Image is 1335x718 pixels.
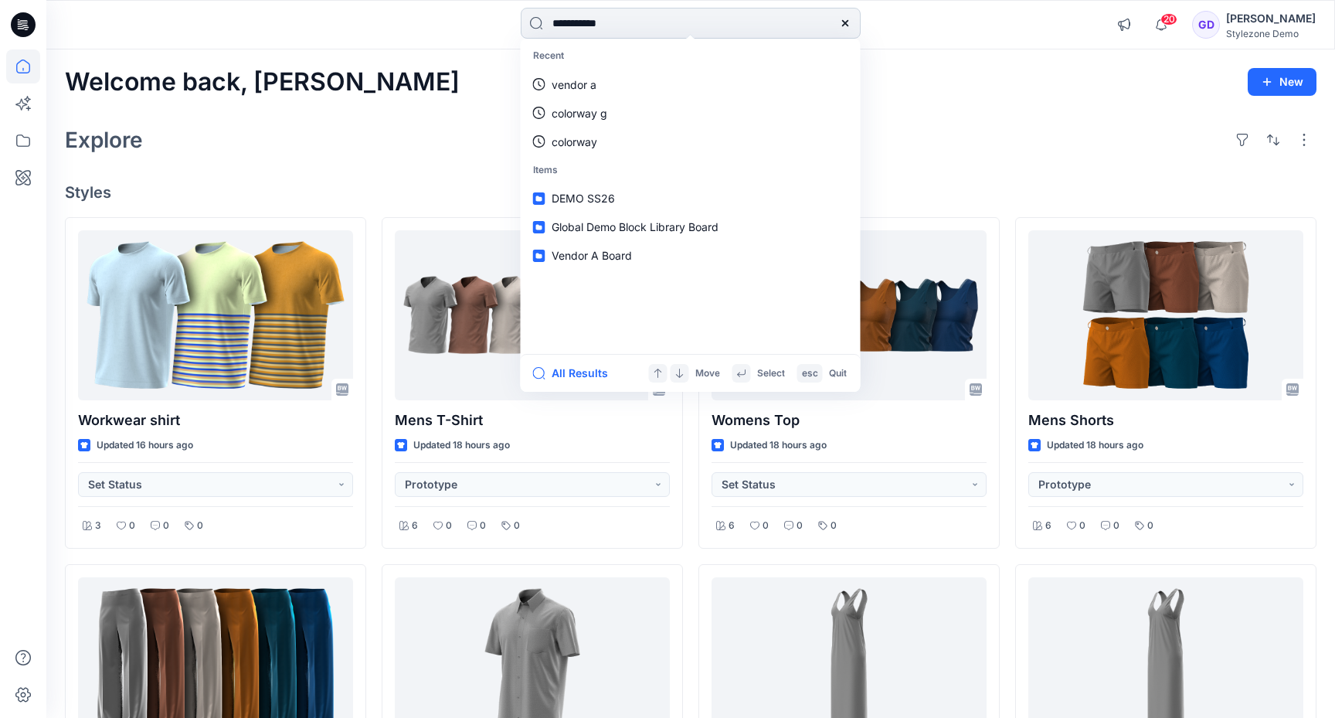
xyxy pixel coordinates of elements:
[552,134,597,150] p: colorway
[524,99,858,128] a: colorway g
[729,518,735,534] p: 6
[552,105,607,121] p: colorway g
[1192,11,1220,39] div: GD
[552,192,615,205] span: DEMO SS26
[831,518,837,534] p: 0
[129,518,135,534] p: 0
[78,410,353,431] p: Workwear shirt
[524,241,858,270] a: Vendor A Board
[695,366,720,382] p: Move
[65,68,460,97] h2: Welcome back, [PERSON_NAME]
[446,518,452,534] p: 0
[1028,230,1303,400] a: Mens Shorts
[524,70,858,99] a: vendor a
[524,156,858,185] p: Items
[197,518,203,534] p: 0
[524,42,858,70] p: Recent
[1147,518,1153,534] p: 0
[552,249,632,262] span: Vendor A Board
[78,230,353,400] a: Workwear shirt
[412,518,418,534] p: 6
[1045,518,1051,534] p: 6
[829,366,847,382] p: Quit
[1160,13,1177,26] span: 20
[730,437,827,454] p: Updated 18 hours ago
[514,518,520,534] p: 0
[1226,9,1316,28] div: [PERSON_NAME]
[1226,28,1316,39] div: Stylezone Demo
[757,366,785,382] p: Select
[552,220,718,233] span: Global Demo Block Library Board
[413,437,510,454] p: Updated 18 hours ago
[1079,518,1085,534] p: 0
[524,128,858,156] a: colorway
[480,518,486,534] p: 0
[763,518,769,534] p: 0
[802,366,818,382] p: esc
[65,183,1316,202] h4: Styles
[97,437,193,454] p: Updated 16 hours ago
[1113,518,1119,534] p: 0
[395,410,670,431] p: Mens T-Shirt
[163,518,169,534] p: 0
[1047,437,1143,454] p: Updated 18 hours ago
[395,230,670,400] a: Mens T-Shirt
[95,518,101,534] p: 3
[1028,410,1303,431] p: Mens Shorts
[65,128,143,152] h2: Explore
[552,77,596,93] p: vendor a
[797,518,803,534] p: 0
[533,364,618,383] button: All Results
[524,213,858,241] a: Global Demo Block Library Board
[712,410,987,431] p: Womens Top
[524,184,858,213] a: DEMO SS26
[1248,68,1316,96] button: New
